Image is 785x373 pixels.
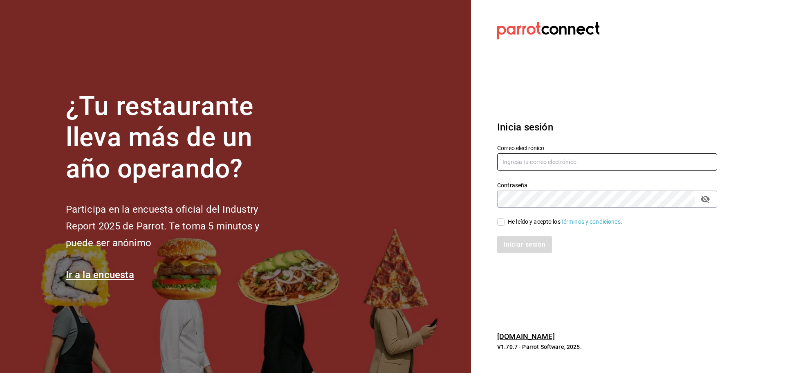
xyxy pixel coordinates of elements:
[66,91,287,185] h1: ¿Tu restaurante lleva más de un año operando?
[497,343,717,351] p: V1.70.7 - Parrot Software, 2025.
[497,332,555,341] a: [DOMAIN_NAME]
[66,269,134,281] a: Ir a la encuesta
[508,218,622,226] div: He leído y acepto los
[497,120,717,135] h3: Inicia sesión
[698,192,712,206] button: passwordField
[561,218,622,225] a: Términos y condiciones.
[497,182,717,188] label: Contraseña
[497,153,717,171] input: Ingresa tu correo electrónico
[497,145,717,151] label: Correo electrónico
[66,201,287,251] h2: Participa en la encuesta oficial del Industry Report 2025 de Parrot. Te toma 5 minutos y puede se...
